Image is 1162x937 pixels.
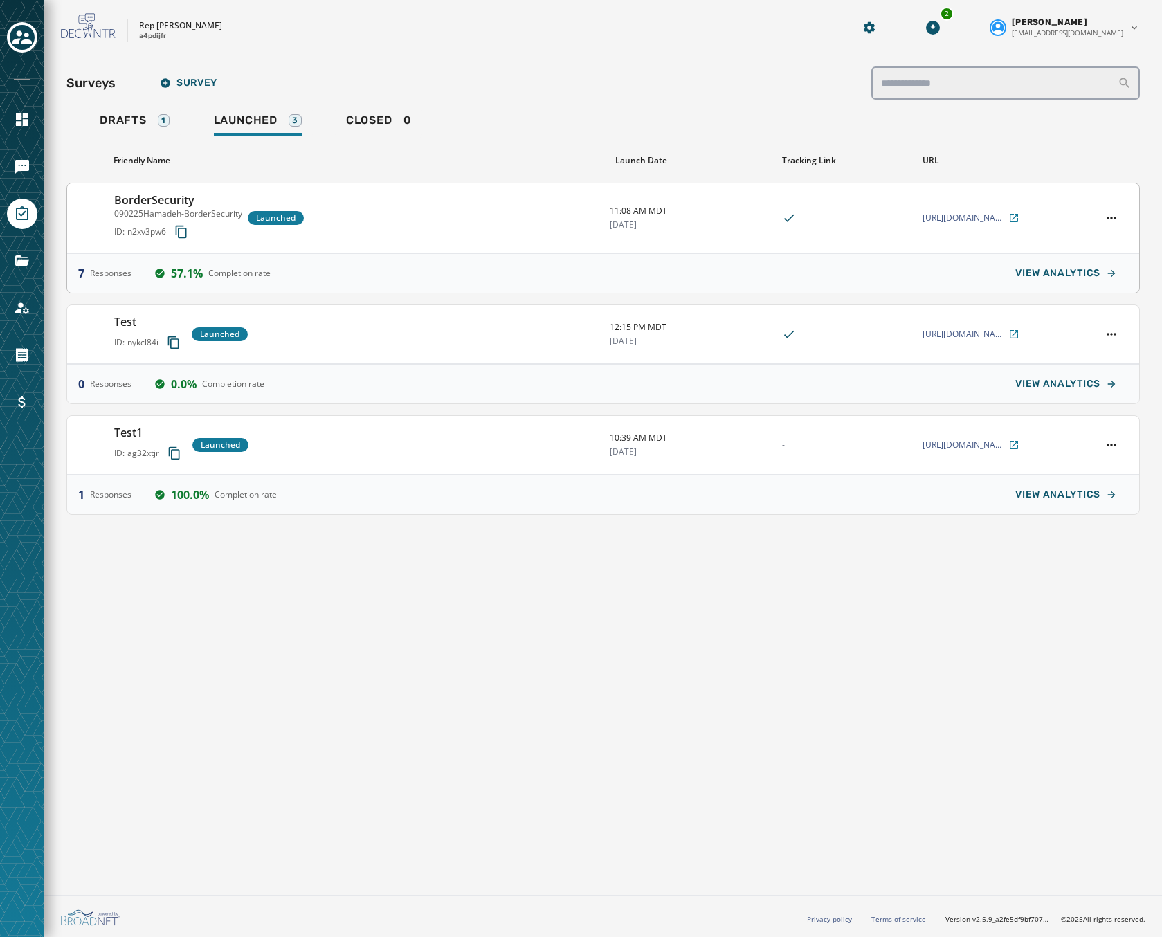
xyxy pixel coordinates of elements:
[7,22,37,53] button: Toggle account select drawer
[158,114,170,127] div: 1
[289,114,302,127] div: 3
[7,246,37,276] a: Navigate to Files
[7,199,37,229] a: Navigate to Surveys
[114,192,242,208] h3: BorderSecurity
[161,330,186,355] button: Copy survey ID to clipboard
[782,155,911,166] div: Tracking Link
[78,376,84,392] span: 0
[89,107,181,138] a: Drafts1
[1102,325,1121,344] button: Test action menu
[114,226,125,237] span: ID:
[940,7,954,21] div: 2
[114,313,186,330] h3: Test
[857,15,882,40] button: Manage global settings
[610,446,771,457] span: [DATE]
[945,914,1050,925] span: Version
[1012,28,1123,38] span: [EMAIL_ADDRESS][DOMAIN_NAME]
[78,486,84,503] span: 1
[215,489,277,500] span: Completion rate
[1004,260,1128,287] button: VIEW ANALYTICS
[923,212,1019,224] a: [URL][DOMAIN_NAME][PERSON_NAME]
[923,155,1084,166] div: URL
[807,914,852,924] a: Privacy policy
[66,73,116,93] h2: Surveys
[923,439,1006,451] span: [URL][DOMAIN_NAME][PERSON_NAME]
[256,212,296,224] span: Launched
[1061,914,1145,924] span: © 2025 All rights reserved.
[782,439,785,451] span: -
[127,337,158,348] span: nykcl84i
[1015,379,1100,390] span: VIEW ANALYTICS
[78,265,84,282] span: 7
[214,113,278,127] span: Launched
[171,376,197,392] span: 0.0%
[208,268,271,279] span: Completion rate
[100,113,147,127] span: Drafts
[7,104,37,135] a: Navigate to Home
[201,439,240,451] span: Launched
[923,329,1006,340] span: [URL][DOMAIN_NAME][PERSON_NAME]
[202,379,264,390] span: Completion rate
[200,329,239,340] span: Launched
[11,11,451,26] body: Rich Text Area
[610,206,771,217] span: 11:08 AM MDT
[90,379,131,390] span: Responses
[149,69,228,97] button: Survey
[169,219,194,244] button: Copy survey ID to clipboard
[1004,370,1128,398] button: VIEW ANALYTICS
[610,322,771,333] span: 12:15 PM MDT
[114,337,125,348] span: ID:
[114,208,242,219] p: 090225Hamadeh-BorderSecurity
[610,336,771,347] span: [DATE]
[127,226,166,237] span: n2xv3pw6
[1012,17,1087,28] span: [PERSON_NAME]
[139,20,222,31] p: Rep [PERSON_NAME]
[7,152,37,182] a: Navigate to Messaging
[127,448,159,459] span: ag32xtjr
[610,149,673,172] button: Sort by [object Object]
[162,441,187,466] button: Copy survey ID to clipboard
[1015,489,1100,500] span: VIEW ANALYTICS
[139,31,166,42] p: a4pdijfr
[171,265,203,282] span: 57.1%
[920,15,945,40] button: Download Menu
[972,914,1050,925] span: v2.5.9_a2fe5df9bf7071e1522954d516a80c78c649093f
[923,212,1006,224] span: [URL][DOMAIN_NAME][PERSON_NAME]
[171,486,209,503] span: 100.0%
[7,387,37,417] a: Navigate to Billing
[923,439,1019,451] a: [URL][DOMAIN_NAME][PERSON_NAME]
[114,424,187,441] h3: Test1
[335,107,423,138] a: Closed0
[1015,268,1100,279] span: VIEW ANALYTICS
[90,268,131,279] span: Responses
[160,78,217,89] span: Survey
[7,293,37,323] a: Navigate to Account
[346,113,412,136] div: 0
[7,340,37,370] a: Navigate to Orders
[1102,208,1121,228] button: BorderSecurity action menu
[1102,435,1121,455] button: Test1 action menu
[346,113,392,127] span: Closed
[114,155,599,166] div: Friendly Name
[610,219,771,230] span: [DATE]
[610,433,771,444] span: 10:39 AM MDT
[90,489,131,500] span: Responses
[1004,481,1128,509] button: VIEW ANALYTICS
[871,914,926,924] a: Terms of service
[203,107,313,138] a: Launched3
[923,329,1019,340] a: [URL][DOMAIN_NAME][PERSON_NAME]
[114,448,125,459] span: ID:
[984,11,1145,44] button: User settings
